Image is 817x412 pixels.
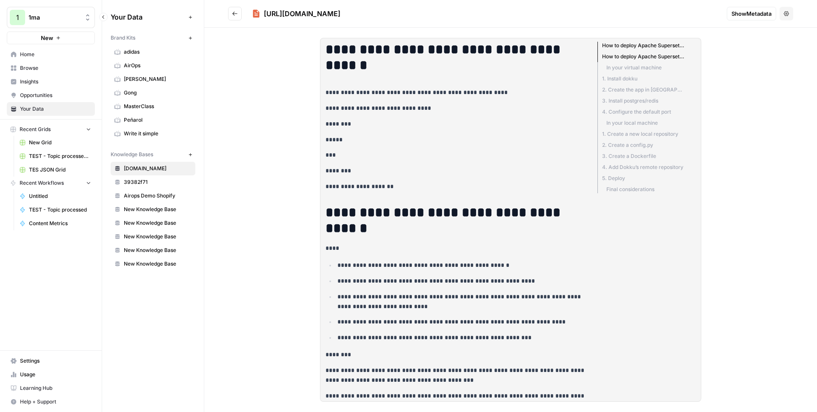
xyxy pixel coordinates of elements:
[111,216,195,230] a: New Knowledge Base
[124,89,191,97] span: Gong
[111,34,135,42] span: Brand Kits
[16,136,95,149] a: New Grid
[124,219,191,227] span: New Knowledge Base
[228,7,242,20] button: Go back
[16,189,95,203] a: Untitled
[16,12,19,23] span: 1
[597,140,684,151] li: 2. Create a config.py
[29,166,91,174] span: TES JSON Grid
[111,189,195,203] a: Airops Demo Shopify
[20,64,91,72] span: Browse
[7,102,95,116] a: Your Data
[111,59,195,72] a: AirOps
[20,105,91,113] span: Your Data
[16,149,95,163] a: TEST - Topic processed Grid
[20,357,91,365] span: Settings
[597,184,684,193] li: Final considerations
[29,192,91,200] span: Untitled
[597,95,684,106] li: 3. Install postgres/redis
[7,75,95,89] a: Insights
[264,9,340,19] div: [URL][DOMAIN_NAME]
[7,61,95,75] a: Browse
[111,162,195,175] a: [DOMAIN_NAME]
[20,92,91,99] span: Opportunities
[124,75,191,83] span: [PERSON_NAME]
[124,192,191,200] span: Airops Demo Shopify
[111,230,195,243] a: New Knowledge Base
[597,151,684,162] li: 3. Create a Dockerfile
[597,73,684,84] li: 1. Install dokku
[7,177,95,189] button: Recent Workflows
[597,51,684,62] li: How to deploy Apache Superset with Dokku?
[7,48,95,61] a: Home
[29,206,91,214] span: TEST - Topic processed
[124,246,191,254] span: New Knowledge Base
[29,139,91,146] span: New Grid
[111,86,195,100] a: Gong
[124,206,191,213] span: New Knowledge Base
[7,395,95,409] button: Help + Support
[7,89,95,102] a: Opportunities
[20,179,64,187] span: Recent Workflows
[20,126,51,133] span: Recent Grids
[16,163,95,177] a: TES JSON Grid
[597,117,684,129] li: In your local machine
[124,165,191,172] span: [DOMAIN_NAME]
[16,217,95,230] a: Content Metrics
[597,129,684,140] li: 1. Create a new local repository
[111,72,195,86] a: [PERSON_NAME]
[111,203,195,216] a: New Knowledge Base
[111,243,195,257] a: New Knowledge Base
[111,45,195,59] a: adidas
[597,173,684,184] li: 5. Deploy
[7,123,95,136] button: Recent Grids
[7,368,95,381] a: Usage
[20,78,91,86] span: Insights
[597,162,684,173] li: 4. Add Dokku’s remote repository
[727,7,776,20] button: ShowMetadata
[111,175,195,189] a: 39382f71
[597,106,684,117] li: 4. Configure the default port
[111,127,195,140] a: Write it simple
[111,100,195,113] a: MasterClass
[7,354,95,368] a: Settings
[597,42,684,51] li: How to deploy Apache Superset with Dokku?
[16,203,95,217] a: TEST - Topic processed
[20,51,91,58] span: Home
[20,398,91,406] span: Help + Support
[111,113,195,127] a: Peñarol
[20,371,91,378] span: Usage
[41,34,53,42] span: New
[29,152,91,160] span: TEST - Topic processed Grid
[124,233,191,240] span: New Knowledge Base
[124,130,191,137] span: Write it simple
[124,48,191,56] span: adidas
[124,260,191,268] span: New Knowledge Base
[29,13,80,22] span: 1ma
[597,84,684,95] li: 2. Create the app in [GEOGRAPHIC_DATA]
[7,381,95,395] a: Learning Hub
[29,220,91,227] span: Content Metrics
[20,384,91,392] span: Learning Hub
[731,9,771,18] span: Show Metadata
[124,62,191,69] span: AirOps
[111,12,185,22] span: Your Data
[124,178,191,186] span: 39382f71
[124,103,191,110] span: MasterClass
[7,7,95,28] button: Workspace: 1ma
[124,116,191,124] span: Peñarol
[111,257,195,271] a: New Knowledge Base
[111,151,153,158] span: Knowledge Bases
[7,31,95,44] button: New
[597,62,684,73] li: In your virtual machine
